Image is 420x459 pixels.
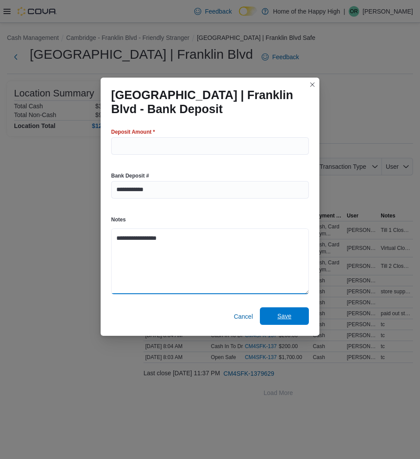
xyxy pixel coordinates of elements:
button: Cancel [230,308,256,325]
span: Cancel [234,312,253,321]
button: Closes this modal window [307,79,318,90]
label: Bank Deposit # [111,172,149,179]
h1: [GEOGRAPHIC_DATA] | Franklin Blvd - Bank Deposit [111,88,302,116]
span: Save [277,312,291,320]
button: Save [260,307,309,325]
label: Deposit Amount * [111,128,155,135]
label: Notes [111,216,126,223]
